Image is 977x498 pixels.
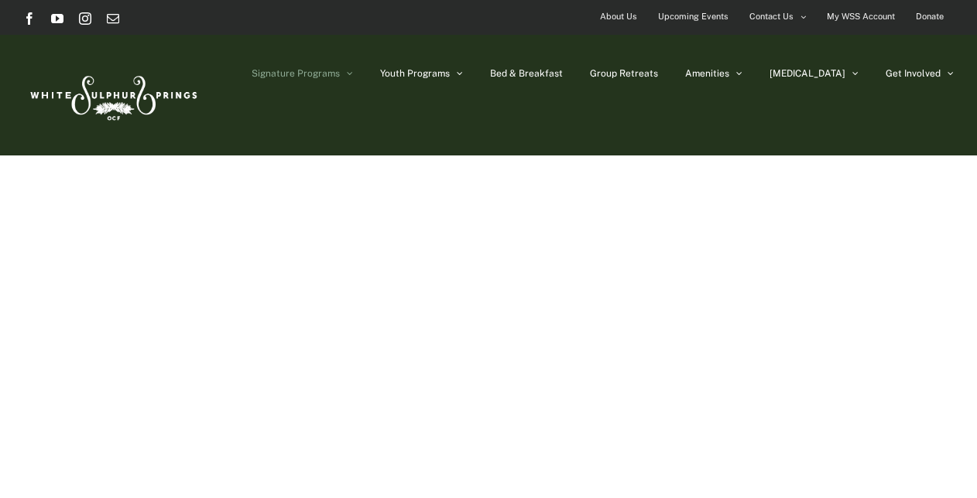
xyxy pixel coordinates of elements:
[23,12,36,25] a: Facebook
[380,69,450,78] span: Youth Programs
[827,5,895,28] span: My WSS Account
[490,69,563,78] span: Bed & Breakfast
[770,35,859,112] a: [MEDICAL_DATA]
[23,59,201,131] img: White Sulphur Springs Logo
[685,35,742,112] a: Amenities
[916,5,944,28] span: Donate
[685,69,729,78] span: Amenities
[490,35,563,112] a: Bed & Breakfast
[600,5,637,28] span: About Us
[590,69,658,78] span: Group Retreats
[252,35,353,112] a: Signature Programs
[79,12,91,25] a: Instagram
[749,5,794,28] span: Contact Us
[252,35,954,112] nav: Main Menu
[770,69,845,78] span: [MEDICAL_DATA]
[107,12,119,25] a: Email
[252,69,340,78] span: Signature Programs
[658,5,728,28] span: Upcoming Events
[51,12,63,25] a: YouTube
[886,69,941,78] span: Get Involved
[886,35,954,112] a: Get Involved
[590,35,658,112] a: Group Retreats
[380,35,463,112] a: Youth Programs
